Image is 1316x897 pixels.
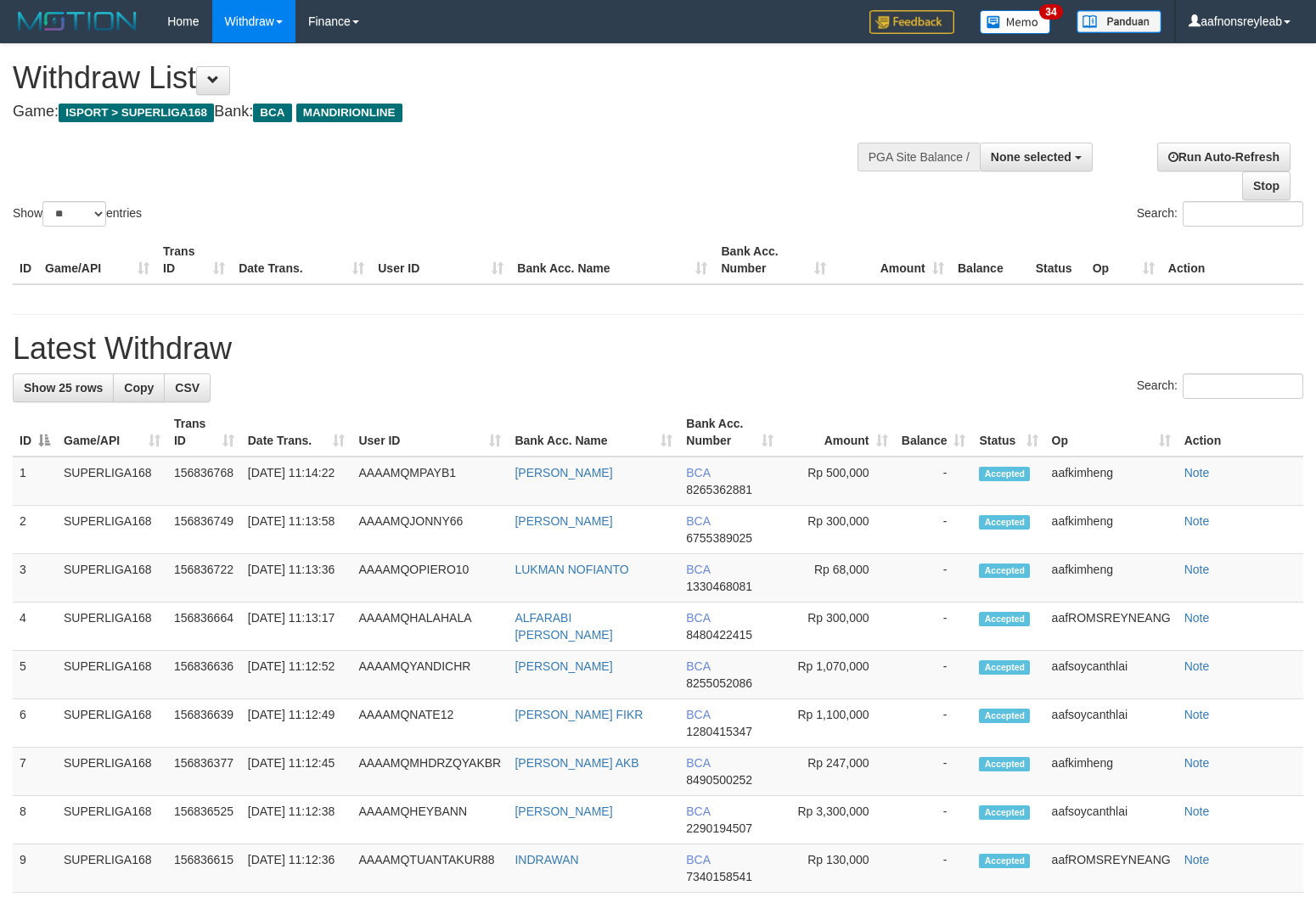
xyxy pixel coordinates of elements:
[351,457,508,506] td: AAAAMQMPAYB1
[1045,651,1178,699] td: aafsoycanthlai
[1137,373,1303,399] label: Search:
[57,554,167,603] td: SUPERLIGA168
[833,236,951,284] th: Amount
[38,236,156,284] th: Game/API
[241,699,352,748] td: [DATE] 11:12:49
[895,408,973,457] th: Balance: activate to sort column ascending
[167,651,241,699] td: 156836636
[1184,756,1210,770] a: Note
[1077,10,1161,33] img: panduan.png
[686,466,710,479] span: BCA
[1184,563,1210,576] a: Note
[686,611,710,625] span: BCA
[1045,554,1178,603] td: aafkimheng
[1137,201,1303,227] label: Search:
[13,748,57,796] td: 7
[980,143,1093,171] button: None selected
[895,748,973,796] td: -
[13,506,57,554] td: 2
[57,408,167,457] th: Game/API: activate to sort column ascending
[13,796,57,844] td: 8
[979,709,1030,723] span: Accepted
[686,804,710,818] span: BCA
[780,603,894,651] td: Rp 300,000
[780,748,894,796] td: Rp 247,000
[167,603,241,651] td: 156836664
[1242,171,1291,200] a: Stop
[686,580,752,593] span: Copy 1330468081 to clipboard
[780,699,894,748] td: Rp 1,100,000
[241,603,352,651] td: [DATE] 11:13:17
[780,457,894,506] td: Rp 500,000
[686,708,710,721] span: BCA
[57,699,167,748] td: SUPERLIGA168
[979,757,1030,771] span: Accepted
[13,651,57,699] td: 5
[1184,659,1210,673] a: Note
[979,805,1030,820] span: Accepted
[686,821,752,835] span: Copy 2290194507 to clipboard
[1045,699,1178,748] td: aafsoycanthlai
[686,563,710,576] span: BCA
[1184,611,1210,625] a: Note
[979,467,1030,481] span: Accepted
[13,699,57,748] td: 6
[1045,796,1178,844] td: aafsoycanthlai
[1045,844,1178,893] td: aafROMSREYNEANG
[13,408,57,457] th: ID: activate to sort column descending
[980,10,1051,34] img: Button%20Memo.svg
[351,554,508,603] td: AAAAMQOPIERO10
[57,603,167,651] td: SUPERLIGA168
[167,699,241,748] td: 156836639
[515,756,638,770] a: [PERSON_NAME] AKB
[515,611,612,642] a: ALFARABI [PERSON_NAME]
[167,408,241,457] th: Trans ID: activate to sort column ascending
[895,457,973,506] td: -
[780,796,894,844] td: Rp 3,300,000
[686,756,710,770] span: BCA
[1161,236,1303,284] th: Action
[895,603,973,651] td: -
[714,236,832,284] th: Bank Acc. Number
[780,506,894,554] td: Rp 300,000
[515,466,612,479] a: [PERSON_NAME]
[515,514,612,528] a: [PERSON_NAME]
[510,236,714,284] th: Bank Acc. Name
[57,457,167,506] td: SUPERLIGA168
[686,676,752,690] span: Copy 8255052086 to clipboard
[686,659,710,673] span: BCA
[1184,804,1210,818] a: Note
[167,506,241,554] td: 156836749
[13,844,57,893] td: 9
[57,844,167,893] td: SUPERLIGA168
[167,554,241,603] td: 156836722
[780,844,894,893] td: Rp 130,000
[124,381,154,395] span: Copy
[156,236,232,284] th: Trans ID
[1086,236,1161,284] th: Op
[13,104,860,121] h4: Game: Bank:
[13,8,142,34] img: MOTION_logo.png
[13,554,57,603] td: 3
[57,796,167,844] td: SUPERLIGA168
[895,651,973,699] td: -
[241,506,352,554] td: [DATE] 11:13:58
[57,506,167,554] td: SUPERLIGA168
[57,651,167,699] td: SUPERLIGA168
[686,514,710,528] span: BCA
[979,563,1030,578] span: Accepted
[241,748,352,796] td: [DATE] 11:12:45
[13,332,1303,366] h1: Latest Withdraw
[1184,514,1210,528] a: Note
[241,408,352,457] th: Date Trans.: activate to sort column ascending
[351,699,508,748] td: AAAAMQNATE12
[951,236,1029,284] th: Balance
[167,796,241,844] td: 156836525
[686,483,752,496] span: Copy 8265362881 to clipboard
[113,373,165,402] a: Copy
[895,699,973,748] td: -
[515,853,578,866] a: INDRAWAN
[979,612,1030,626] span: Accepted
[508,408,679,457] th: Bank Acc. Name: activate to sort column ascending
[351,796,508,844] td: AAAAMQHEYBANN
